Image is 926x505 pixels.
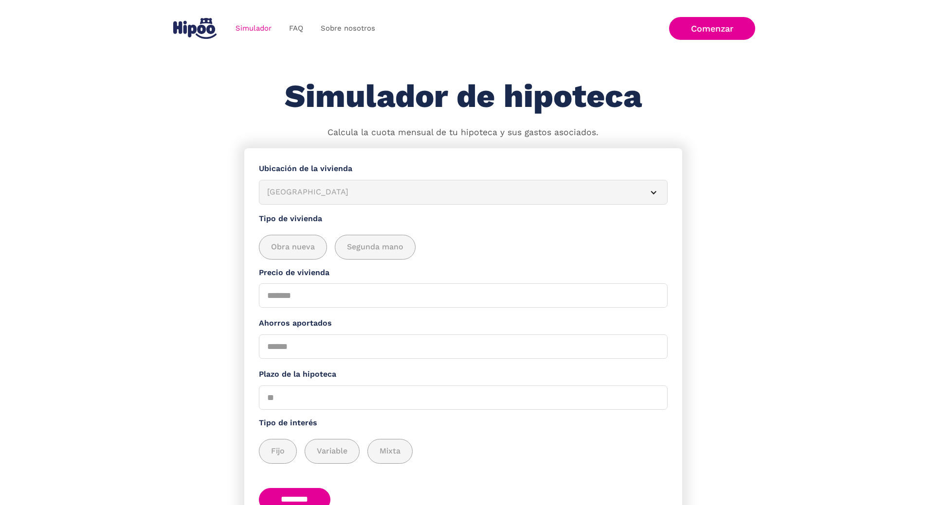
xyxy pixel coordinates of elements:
div: add_description_here [259,439,668,464]
a: Comenzar [669,17,755,40]
span: Variable [317,445,347,457]
a: Simulador [227,19,280,38]
label: Tipo de vivienda [259,213,668,225]
label: Precio de vivienda [259,267,668,279]
span: Mixta [380,445,400,457]
span: Obra nueva [271,241,315,253]
a: Sobre nosotros [312,19,384,38]
label: Plazo de la hipoteca [259,368,668,381]
label: Ubicación de la vivienda [259,163,668,175]
h1: Simulador de hipoteca [285,79,642,114]
div: [GEOGRAPHIC_DATA] [267,186,636,198]
a: home [171,14,219,43]
a: FAQ [280,19,312,38]
label: Tipo de interés [259,417,668,429]
p: Calcula la cuota mensual de tu hipoteca y sus gastos asociados. [327,126,599,139]
span: Fijo [271,445,285,457]
label: Ahorros aportados [259,317,668,330]
span: Segunda mano [347,241,403,253]
div: add_description_here [259,235,668,260]
article: [GEOGRAPHIC_DATA] [259,180,668,205]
